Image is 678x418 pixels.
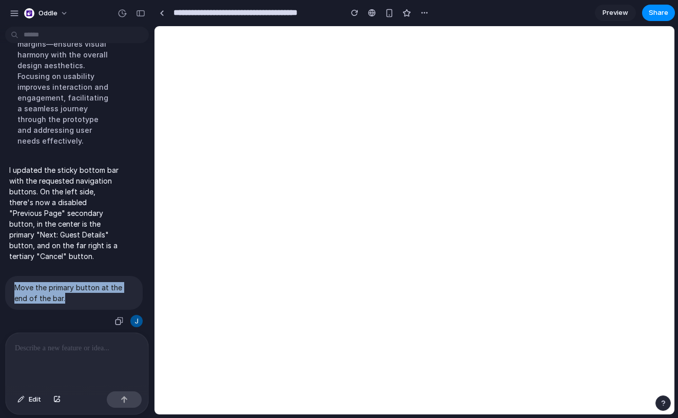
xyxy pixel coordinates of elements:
button: Share [642,5,675,21]
p: Move the primary button at the end of the bar. [14,282,133,304]
span: Oddle [38,8,57,18]
p: I updated the sticky bottom bar with the requested navigation buttons. On the left side, there's ... [9,165,119,262]
button: Oddle [20,5,73,22]
span: Edit [29,394,41,405]
span: Preview [603,8,628,18]
span: Share [649,8,668,18]
a: Preview [595,5,636,21]
button: Edit [12,391,46,408]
